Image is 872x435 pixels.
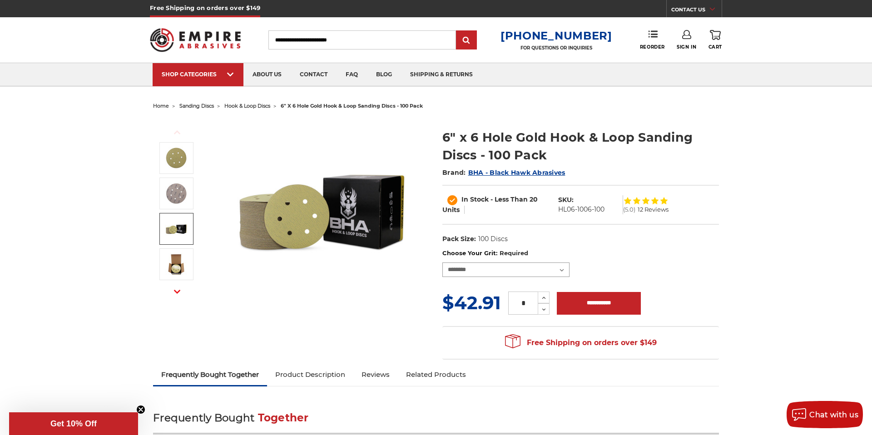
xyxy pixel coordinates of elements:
[442,206,460,214] span: Units
[281,103,423,109] span: 6" x 6 hole gold hook & loop sanding discs - 100 pack
[337,63,367,86] a: faq
[787,401,863,428] button: Chat with us
[153,103,169,109] a: home
[165,147,188,169] img: 6 inch hook & loop disc 6 VAC Hole
[500,29,612,42] a: [PHONE_NUMBER]
[490,195,528,203] span: - Less Than
[671,5,722,17] a: CONTACT US
[708,30,722,50] a: Cart
[558,205,604,214] dd: HL06-1006-100
[153,411,254,424] span: Frequently Bought
[353,365,398,385] a: Reviews
[231,119,413,301] img: 6 inch hook & loop disc 6 VAC Hole
[708,44,722,50] span: Cart
[9,412,138,435] div: Get 10% OffClose teaser
[442,234,476,244] dt: Pack Size:
[165,217,188,240] img: 6 in x 6 hole sanding disc pack
[530,195,538,203] span: 20
[153,365,267,385] a: Frequently Bought Together
[638,207,669,213] span: 12 Reviews
[165,182,188,205] img: velcro backed 6 hole sanding disc
[267,365,353,385] a: Product Description
[258,411,309,424] span: Together
[179,103,214,109] a: sanding discs
[165,253,188,276] img: 6 inch 6 hole hook and loop sanding disc
[224,103,270,109] a: hook & loop discs
[500,45,612,51] p: FOR QUESTIONS OR INQUIRIES
[640,30,665,49] a: Reorder
[150,22,241,58] img: Empire Abrasives
[677,44,696,50] span: Sign In
[401,63,482,86] a: shipping & returns
[640,44,665,50] span: Reorder
[442,129,719,164] h1: 6" x 6 Hole Gold Hook & Loop Sanding Discs - 100 Pack
[478,234,508,244] dd: 100 Discs
[166,123,188,142] button: Previous
[442,249,719,258] label: Choose Your Grit:
[291,63,337,86] a: contact
[136,405,145,414] button: Close teaser
[398,365,474,385] a: Related Products
[457,31,476,49] input: Submit
[166,282,188,302] button: Next
[442,292,501,314] span: $42.91
[162,71,234,78] div: SHOP CATEGORIES
[500,249,528,257] small: Required
[809,410,858,419] span: Chat with us
[468,168,565,177] a: BHA - Black Hawk Abrasives
[558,195,574,205] dt: SKU:
[442,168,466,177] span: Brand:
[367,63,401,86] a: blog
[623,207,635,213] span: (5.0)
[461,195,489,203] span: In Stock
[243,63,291,86] a: about us
[505,334,657,352] span: Free Shipping on orders over $149
[50,419,97,428] span: Get 10% Off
